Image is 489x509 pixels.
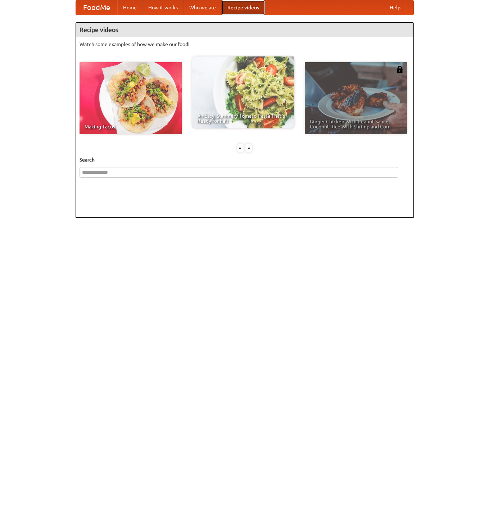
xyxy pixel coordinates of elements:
span: Making Tacos [85,124,177,129]
div: » [245,144,252,153]
h4: Recipe videos [76,23,413,37]
a: Recipe videos [222,0,265,15]
img: 483408.png [396,66,403,73]
a: Home [117,0,142,15]
p: Watch some examples of how we make our food! [80,41,410,48]
div: « [237,144,244,153]
span: An Easy, Summery Tomato Pasta That's Ready for Fall [197,113,289,123]
h5: Search [80,156,410,163]
a: Help [384,0,406,15]
a: An Easy, Summery Tomato Pasta That's Ready for Fall [192,56,294,128]
a: How it works [142,0,184,15]
a: FoodMe [76,0,117,15]
a: Making Tacos [80,62,182,134]
a: Who we are [184,0,222,15]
